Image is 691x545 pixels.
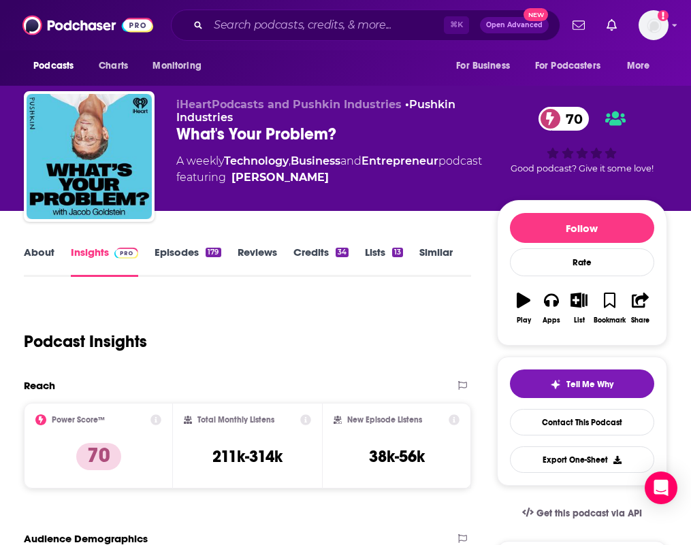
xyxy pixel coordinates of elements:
[231,169,329,186] a: Jacob Goldstein
[536,508,642,519] span: Get this podcast via API
[224,154,289,167] a: Technology
[552,107,590,131] span: 70
[631,316,649,325] div: Share
[565,284,593,333] button: List
[291,154,340,167] a: Business
[658,10,669,21] svg: Add a profile image
[293,246,349,277] a: Credits34
[176,153,482,186] div: A weekly podcast
[524,8,548,21] span: New
[594,316,626,325] div: Bookmark
[480,17,549,33] button: Open AdvancedNew
[593,284,626,333] button: Bookmark
[76,443,121,470] p: 70
[392,248,403,257] div: 13
[535,56,600,76] span: For Podcasters
[33,56,74,76] span: Podcasts
[617,53,667,79] button: open menu
[601,14,622,37] a: Show notifications dropdown
[550,379,561,390] img: tell me why sparkle
[539,107,590,131] a: 70
[197,415,274,425] h2: Total Monthly Listens
[99,56,128,76] span: Charts
[336,248,349,257] div: 34
[347,415,422,425] h2: New Episode Listens
[456,56,510,76] span: For Business
[143,53,219,79] button: open menu
[486,22,543,29] span: Open Advanced
[155,246,221,277] a: Episodes179
[22,12,153,38] img: Podchaser - Follow, Share and Rate Podcasts
[24,331,147,352] h1: Podcast Insights
[361,154,438,167] a: Entrepreneur
[27,94,152,219] img: What's Your Problem?
[510,248,654,276] div: Rate
[176,98,402,111] span: iHeartPodcasts and Pushkin Industries
[212,446,283,467] h3: 211k-314k
[639,10,669,40] span: Logged in as Isabellaoidem
[526,53,620,79] button: open menu
[626,284,654,333] button: Share
[24,379,55,392] h2: Reach
[447,53,527,79] button: open menu
[171,10,560,41] div: Search podcasts, credits, & more...
[176,98,455,124] a: Pushkin Industries
[444,16,469,34] span: ⌘ K
[176,169,482,186] span: featuring
[627,56,650,76] span: More
[510,369,654,398] button: tell me why sparkleTell Me Why
[114,248,138,259] img: Podchaser Pro
[510,409,654,435] a: Contact This Podcast
[90,53,136,79] a: Charts
[419,246,453,277] a: Similar
[289,154,291,167] span: ,
[574,316,585,325] div: List
[206,248,221,257] div: 179
[24,246,54,277] a: About
[497,98,667,182] div: 70Good podcast? Give it some love!
[510,284,538,333] button: Play
[567,14,590,37] a: Show notifications dropdown
[71,246,138,277] a: InsightsPodchaser Pro
[24,53,91,79] button: open menu
[639,10,669,40] button: Show profile menu
[543,316,560,325] div: Apps
[365,246,403,277] a: Lists13
[176,98,455,124] span: •
[511,497,653,530] a: Get this podcast via API
[510,446,654,473] button: Export One-Sheet
[517,316,531,325] div: Play
[369,446,425,467] h3: 38k-56k
[639,10,669,40] img: User Profile
[238,246,277,277] a: Reviews
[152,56,201,76] span: Monitoring
[340,154,361,167] span: and
[24,532,148,545] h2: Audience Demographics
[52,415,105,425] h2: Power Score™
[645,472,677,504] div: Open Intercom Messenger
[566,379,613,390] span: Tell Me Why
[510,213,654,243] button: Follow
[538,284,566,333] button: Apps
[208,14,444,36] input: Search podcasts, credits, & more...
[511,163,654,174] span: Good podcast? Give it some love!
